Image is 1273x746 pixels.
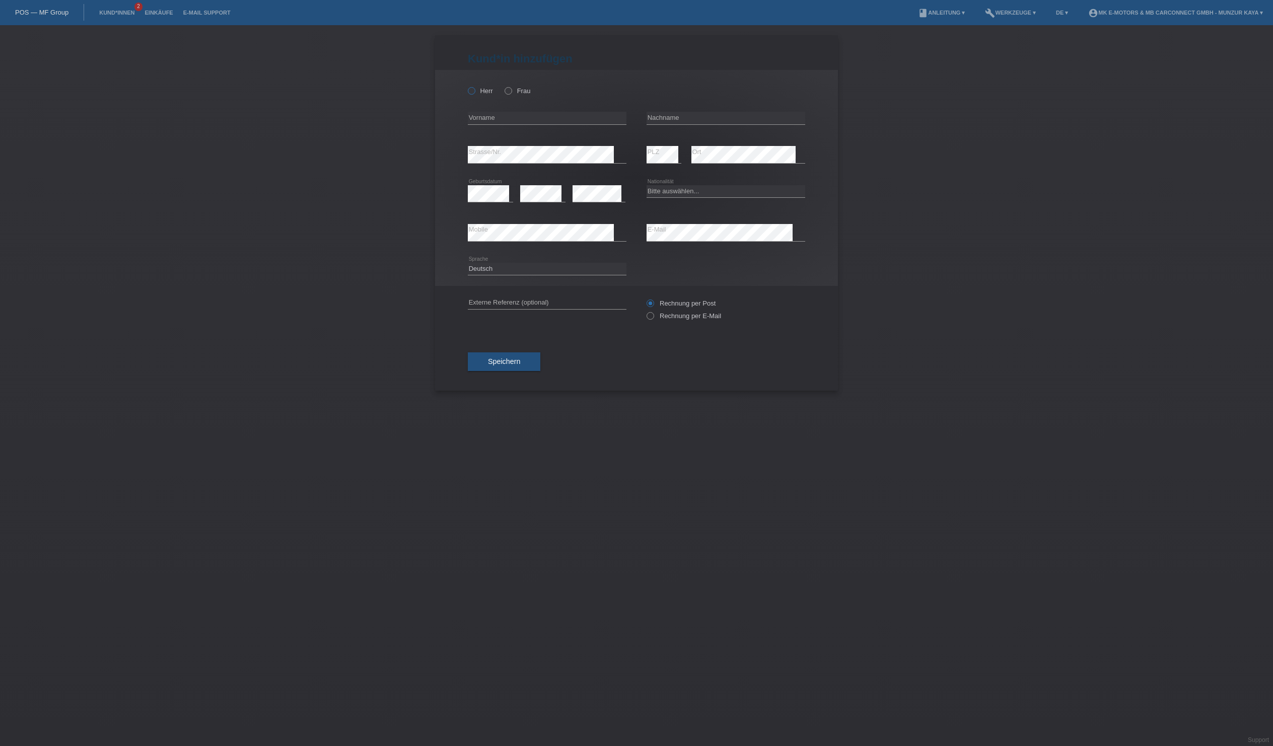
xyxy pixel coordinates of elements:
input: Rechnung per E-Mail [647,312,653,325]
i: book [918,8,928,18]
button: Speichern [468,352,540,371]
i: build [985,8,995,18]
a: E-Mail Support [178,10,236,16]
a: DE ▾ [1051,10,1073,16]
input: Herr [468,87,474,94]
input: Frau [505,87,511,94]
input: Rechnung per Post [647,300,653,312]
a: Einkäufe [139,10,178,16]
a: buildWerkzeuge ▾ [980,10,1041,16]
label: Rechnung per Post [647,300,716,307]
a: Support [1248,736,1269,743]
label: Rechnung per E-Mail [647,312,721,320]
span: 2 [134,3,143,11]
label: Herr [468,87,493,95]
span: Speichern [488,357,520,365]
h1: Kund*in hinzufügen [468,52,805,65]
label: Frau [505,87,530,95]
a: account_circleMK E-MOTORS & MB CarConnect GmbH - Munzur Kaya ▾ [1083,10,1268,16]
a: Kund*innen [94,10,139,16]
a: POS — MF Group [15,9,68,16]
a: bookAnleitung ▾ [913,10,970,16]
i: account_circle [1088,8,1098,18]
